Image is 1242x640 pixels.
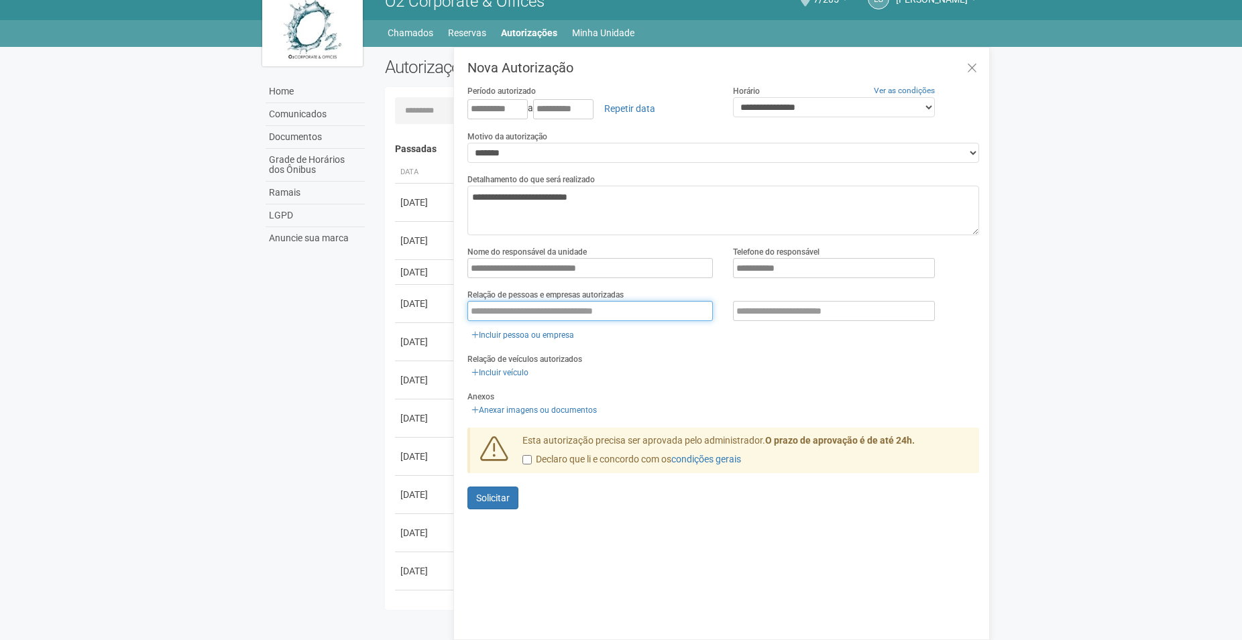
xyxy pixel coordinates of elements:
span: Solicitar [476,493,510,503]
button: Solicitar [467,487,518,509]
h2: Autorizações [385,57,672,77]
label: Motivo da autorização [467,131,547,143]
label: Horário [733,85,760,97]
a: condições gerais [671,454,741,464]
a: Minha Unidade [572,23,634,42]
h3: Nova Autorização [467,61,979,74]
div: [DATE] [400,526,450,539]
label: Relação de pessoas e empresas autorizadas [467,289,624,301]
div: [DATE] [400,411,450,425]
div: [DATE] [400,373,450,387]
h4: Passadas [395,144,970,154]
a: Repetir data [596,97,664,120]
div: [DATE] [400,564,450,578]
label: Declaro que li e concordo com os [522,453,741,466]
div: Esta autorização precisa ser aprovada pelo administrador. [512,434,979,473]
a: Comunicados [266,103,365,126]
div: a [467,97,714,120]
a: Anexar imagens ou documentos [467,403,601,418]
div: [DATE] [400,335,450,348]
a: Incluir veículo [467,365,532,380]
a: Home [266,80,365,103]
a: Reservas [448,23,486,42]
a: Anuncie sua marca [266,227,365,249]
label: Telefone do responsável [733,246,820,258]
label: Detalhamento do que será realizado [467,174,595,186]
label: Nome do responsável da unidade [467,246,587,258]
a: Ver as condições [874,86,935,95]
div: [DATE] [400,196,450,209]
label: Anexos [467,391,494,403]
div: [DATE] [400,265,450,279]
a: LGPD [266,204,365,227]
label: Relação de veículos autorizados [467,353,582,365]
div: [DATE] [400,234,450,247]
div: [DATE] [400,450,450,463]
div: [DATE] [400,488,450,501]
th: Data [395,162,455,184]
a: Grade de Horários dos Ônibus [266,149,365,182]
a: Autorizações [501,23,557,42]
strong: O prazo de aprovação é de até 24h. [765,435,915,446]
a: Documentos [266,126,365,149]
label: Período autorizado [467,85,536,97]
input: Declaro que li e concordo com oscondições gerais [522,455,532,464]
div: [DATE] [400,297,450,310]
a: Chamados [388,23,433,42]
a: Ramais [266,182,365,204]
a: Incluir pessoa ou empresa [467,328,578,342]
